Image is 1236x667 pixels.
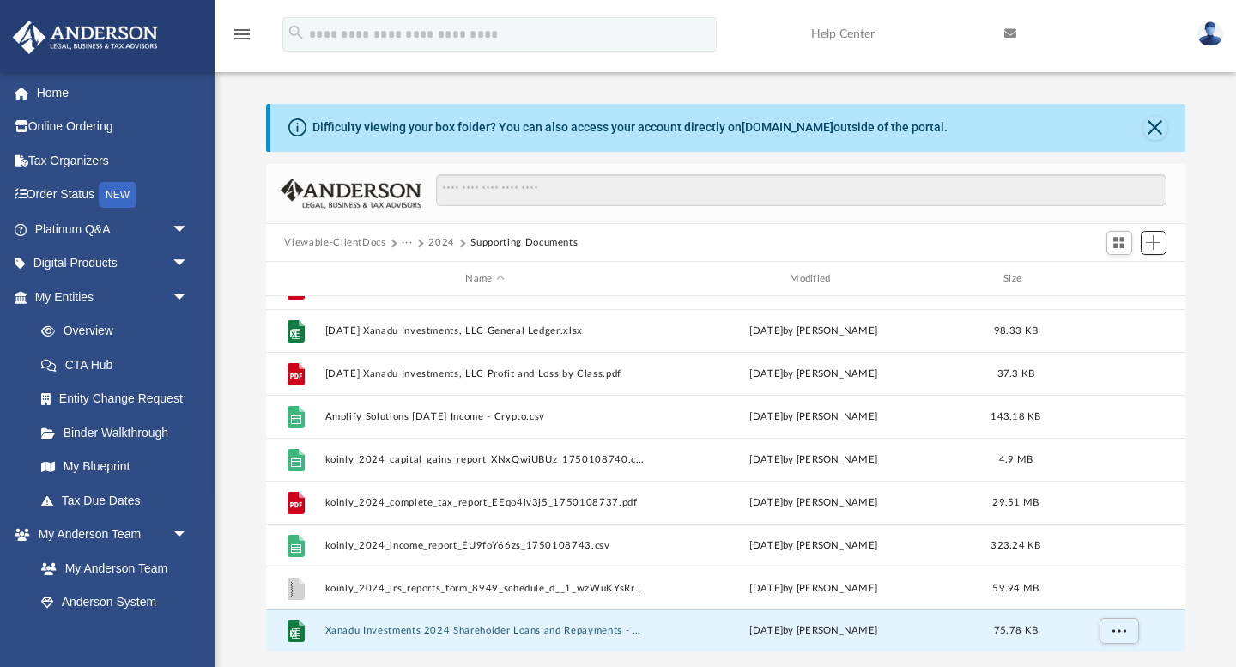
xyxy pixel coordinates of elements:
button: [DATE] Xanadu Investments, LLC General Ledger.xlsx [324,325,645,337]
button: Supporting Documents [470,235,578,251]
div: [DATE] by [PERSON_NAME] [653,581,974,597]
div: [DATE] by [PERSON_NAME] [653,538,974,554]
img: User Pic [1197,21,1223,46]
div: Name [324,271,645,287]
button: Add [1141,231,1166,255]
button: Xanadu Investments 2024 Shareholder Loans and Repayments - Submitted [DATE].xlsx [324,626,645,637]
a: Online Ordering [12,110,215,144]
button: Viewable-ClientDocs [284,235,385,251]
div: [DATE] by [PERSON_NAME] [653,367,974,382]
a: My Blueprint [24,450,206,484]
button: koinly_2024_income_report_EU9foY66zs_1750108743.csv [324,540,645,551]
button: ··· [402,235,413,251]
span: 323.24 KB [991,541,1040,550]
button: koinly_2024_irs_reports_form_8949_schedule_d__1_wzWuKYsRrD_1750108730.zip [324,583,645,594]
div: Modified [652,271,973,287]
a: My Entitiesarrow_drop_down [12,280,215,314]
span: 98.33 KB [993,326,1037,336]
div: id [1057,271,1178,287]
div: id [273,271,316,287]
a: Overview [24,314,215,349]
a: Platinum Q&Aarrow_drop_down [12,212,215,246]
div: [DATE] by [PERSON_NAME] [653,409,974,425]
div: NEW [99,182,136,208]
span: 59.94 MB [992,584,1039,593]
div: [DATE] by [PERSON_NAME] [653,452,974,468]
a: Tax Organizers [12,143,215,178]
a: Binder Walkthrough [24,415,215,450]
div: [DATE] by [PERSON_NAME] [653,324,974,339]
a: Entity Change Request [24,382,215,416]
div: Difficulty viewing your box folder? You can also access your account directly on outside of the p... [312,118,948,136]
a: My Anderson Team [24,551,197,585]
div: grid [266,296,1185,652]
a: Home [12,76,215,110]
i: menu [232,24,252,45]
span: arrow_drop_down [172,212,206,247]
a: CTA Hub [24,348,215,382]
button: 2024 [428,235,455,251]
span: arrow_drop_down [172,246,206,282]
button: koinly_2024_capital_gains_report_XNxQwiUBUz_1750108740.csv [324,454,645,465]
a: Order StatusNEW [12,178,215,213]
span: 37.3 KB [997,369,1034,379]
button: Close [1143,116,1167,140]
button: Amplify Solutions [DATE] Income - Crypto.csv [324,411,645,422]
a: My Anderson Teamarrow_drop_down [12,518,206,552]
span: arrow_drop_down [172,518,206,553]
i: search [287,23,306,42]
span: 75.78 KB [993,626,1037,635]
a: Tax Due Dates [24,483,215,518]
button: koinly_2024_complete_tax_report_EEqo4iv3j5_1750108737.pdf [324,497,645,508]
span: 29.51 MB [992,498,1039,507]
a: Digital Productsarrow_drop_down [12,246,215,281]
span: 143.18 KB [991,412,1040,421]
div: [DATE] by [PERSON_NAME] [653,495,974,511]
span: 4.9 MB [998,455,1033,464]
span: arrow_drop_down [172,280,206,315]
div: Size [981,271,1050,287]
input: Search files and folders [436,174,1166,207]
a: menu [232,33,252,45]
div: [DATE] by [PERSON_NAME] [653,623,974,639]
a: [DOMAIN_NAME] [742,120,833,134]
button: Switch to Grid View [1106,231,1132,255]
button: [DATE] Xanadu Investments, LLC Profit and Loss by Class.pdf [324,368,645,379]
a: Anderson System [24,585,206,620]
img: Anderson Advisors Platinum Portal [8,21,163,54]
